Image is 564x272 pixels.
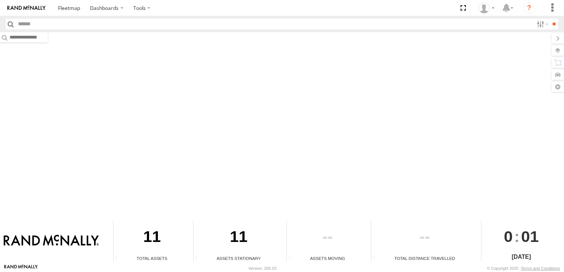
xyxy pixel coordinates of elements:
[194,221,284,255] div: 11
[287,255,368,261] div: Assets Moving
[534,19,550,29] label: Search Filter Options
[113,255,191,261] div: Total Assets
[7,5,46,11] img: rand-logo.svg
[113,256,124,261] div: Total number of Enabled Assets
[521,266,560,271] a: Terms and Conditions
[481,221,561,252] div: :
[521,221,539,252] span: 01
[487,266,560,271] div: © Copyright 2025 -
[249,266,276,271] div: Version: 305.03
[113,221,191,255] div: 11
[481,253,561,261] div: [DATE]
[552,82,564,92] label: Map Settings
[371,256,382,261] div: Total distance travelled by all assets within specified date range and applied filters
[504,221,513,252] span: 0
[4,235,99,247] img: Rand McNally
[371,255,478,261] div: Total Distance Travelled
[4,265,38,272] a: Visit our Website
[476,3,497,14] div: Valeo Dash
[287,256,298,261] div: Total number of assets current in transit.
[194,255,284,261] div: Assets Stationary
[523,2,535,14] i: ?
[194,256,205,261] div: Total number of assets current stationary.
